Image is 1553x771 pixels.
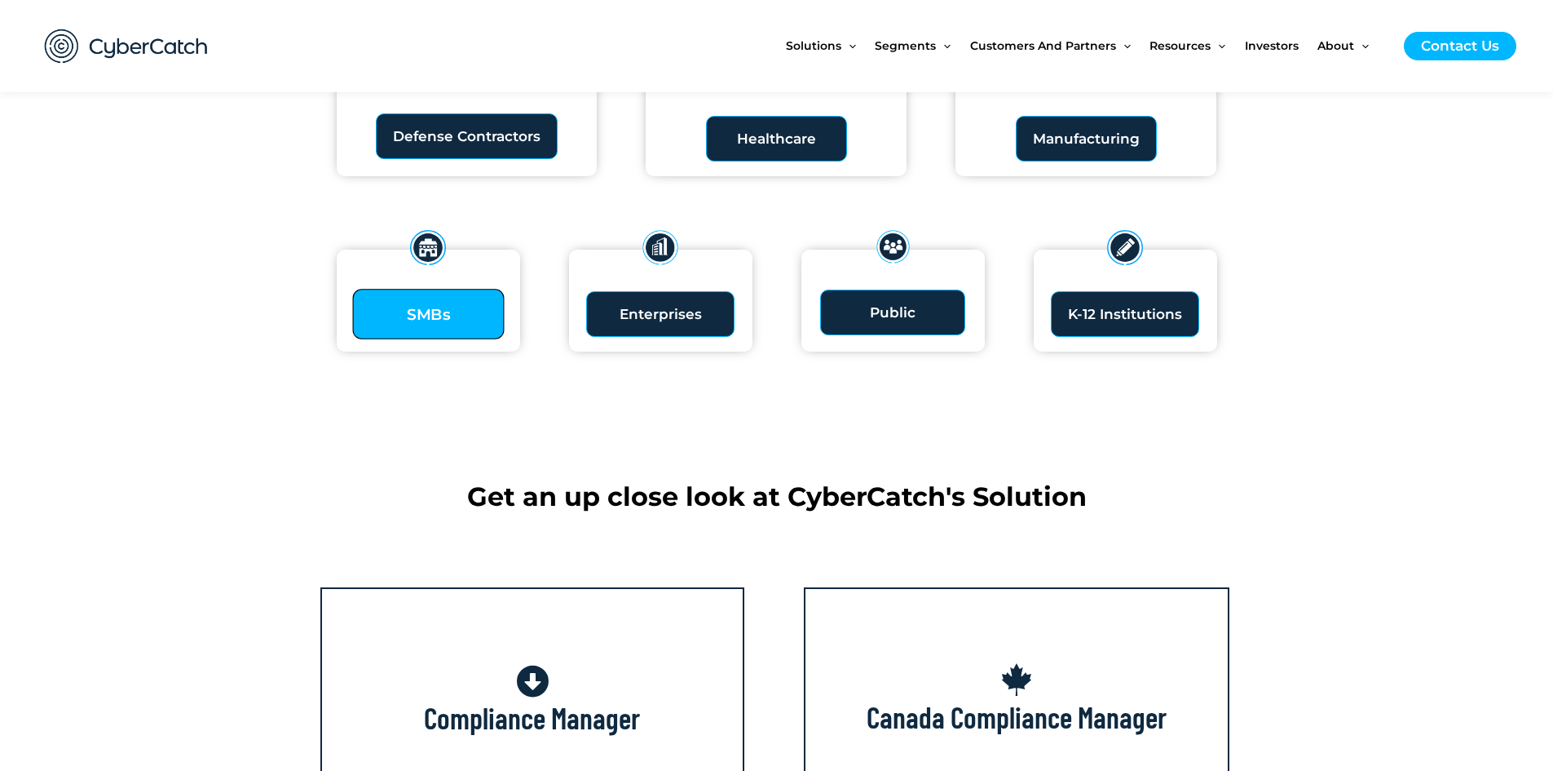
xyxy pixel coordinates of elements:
span: K-12 Institutions [1068,308,1182,321]
span: Investors [1245,11,1299,80]
a: Defense Contractors [376,113,558,159]
span: About [1317,11,1354,80]
span: Menu Toggle [936,11,951,80]
a: Healthcare [706,116,847,162]
span: SMBs [406,307,450,322]
a: Public [820,290,965,335]
span: Menu Toggle [1116,11,1131,80]
nav: Site Navigation: New Main Menu [786,11,1388,80]
h2: Get an up close look at CyberCatch's Solution [320,480,1233,514]
span: Resources [1149,11,1211,80]
span: Manufacturing [1033,132,1140,146]
span: Defense Contractors [393,130,540,144]
span: Segments [875,11,936,80]
span: Public [870,306,915,320]
img: CyberCatch [29,12,224,80]
a: Manufacturing [1016,116,1157,162]
span: Customers and Partners [970,11,1116,80]
span: Solutions [786,11,841,80]
span: Enterprises [620,308,702,321]
a: Enterprises [586,291,735,337]
a: Contact Us [1404,32,1516,60]
span: Menu Toggle [1354,11,1369,80]
a: Investors [1245,11,1317,80]
span: Menu Toggle [841,11,856,80]
a: K-12 Institutions [1051,291,1199,337]
span: Menu Toggle [1211,11,1225,80]
h3: Compliance Manager [322,699,743,738]
span: Healthcare [737,132,816,146]
a: SMBs [352,289,504,339]
h3: Canada Compliance Manager [805,698,1228,737]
